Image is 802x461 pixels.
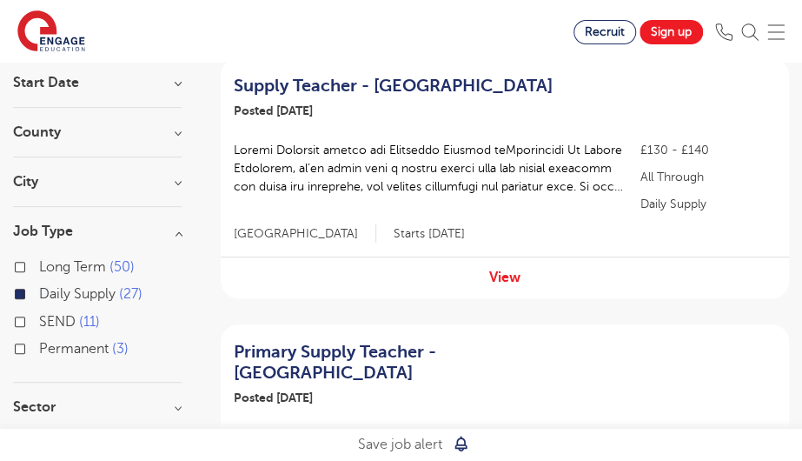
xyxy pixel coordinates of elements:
[234,391,313,404] span: Posted [DATE]
[715,23,732,41] img: Phone
[39,259,106,275] span: Long Term
[112,341,129,357] span: 3
[39,341,109,357] span: Permanent
[13,125,182,139] h3: County
[741,23,759,41] img: Search
[234,76,613,97] a: Supply Teacher - [GEOGRAPHIC_DATA]
[234,342,613,384] a: Primary Supply Teacher - [GEOGRAPHIC_DATA]
[39,286,50,297] input: Daily Supply 27
[640,20,703,44] a: Sign up
[640,141,776,159] p: £130 - £140
[17,10,85,54] img: Engage Education
[39,341,50,352] input: Permanent 3
[585,25,625,38] span: Recruit
[640,195,776,213] p: Daily Supply
[119,286,143,302] span: 27
[358,433,442,456] p: Save job alert
[234,141,623,196] p: Loremi Dolorsit ametco adi Elitseddo Eiusmod teMporincidi Ut Labore Etdolorem, al’en admin veni q...
[640,168,776,186] p: All Through
[489,270,520,285] a: View
[13,224,182,238] h3: Job Type
[13,400,182,414] h3: Sector
[39,259,50,271] input: Long Term 50
[39,286,116,302] span: Daily Supply
[767,23,785,41] img: Mobile Menu
[39,314,76,330] span: SEND
[13,175,182,189] h3: City
[109,259,135,275] span: 50
[39,314,50,325] input: SEND 11
[573,20,636,44] a: Recruit
[79,314,100,330] span: 11
[13,76,182,90] h3: Start Date
[234,104,313,117] span: Posted [DATE]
